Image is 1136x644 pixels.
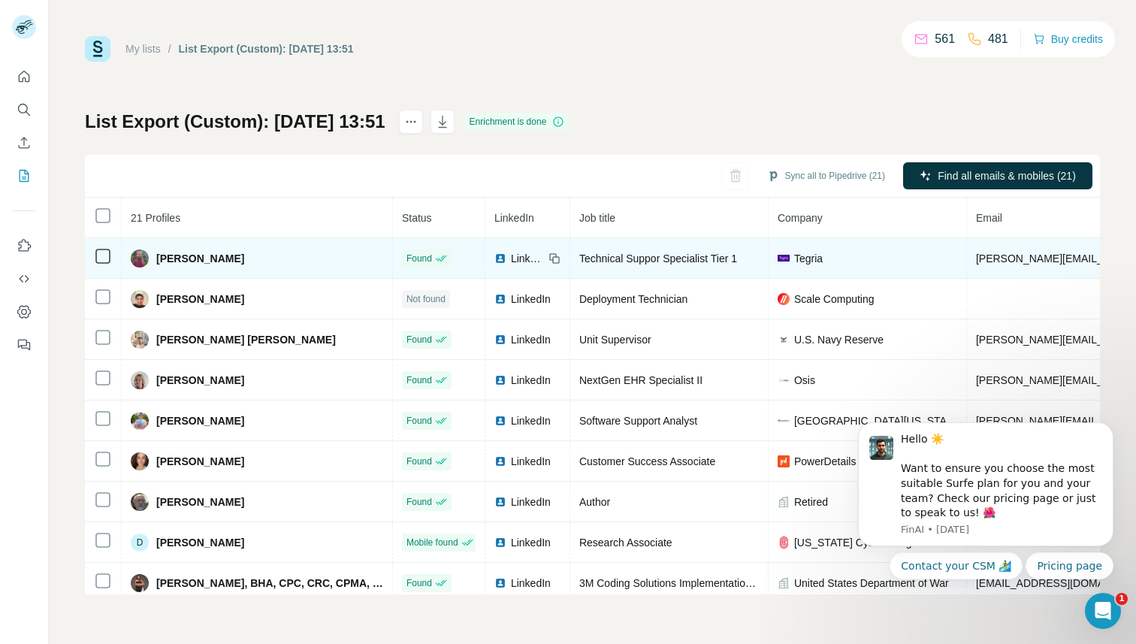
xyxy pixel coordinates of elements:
img: company-logo [778,415,790,427]
span: U.S. Navy Reserve [794,332,884,347]
span: Found [406,495,432,509]
span: [PERSON_NAME] [156,535,244,550]
span: Technical Suppor Specialist Tier 1 [579,252,737,265]
span: LinkedIn [511,413,551,428]
span: [GEOGRAPHIC_DATA][US_STATE], [GEOGRAPHIC_DATA] [794,413,957,428]
img: LinkedIn logo [494,293,506,305]
button: My lists [12,162,36,189]
span: LinkedIn [511,332,551,347]
span: Software Support Analyst [579,415,697,427]
span: Status [402,212,432,224]
span: Osis [794,373,815,388]
button: Use Surfe API [12,265,36,292]
span: Research Associate [579,537,672,549]
img: Avatar [131,371,149,389]
button: Enrich CSV [12,129,36,156]
span: Mobile found [406,536,458,549]
span: Unit Supervisor [579,334,651,346]
a: My lists [125,43,161,55]
img: LinkedIn logo [494,496,506,508]
span: 3M Coding Solutions Implementation Software Trainer/Cerner Millennium/Department of Defense [579,577,1032,589]
span: LinkedIn [511,292,551,307]
img: LinkedIn logo [494,252,506,265]
span: [PERSON_NAME] [156,251,244,266]
span: Tegria [794,251,823,266]
img: Surfe Logo [85,36,110,62]
button: Use Surfe on LinkedIn [12,232,36,259]
span: Not found [406,292,446,306]
img: LinkedIn logo [494,374,506,386]
span: LinkedIn [511,535,551,550]
p: 481 [988,30,1008,48]
button: Search [12,96,36,123]
span: [PERSON_NAME], BHA, CPC, CRC, CPMA, CPC-I [156,576,383,591]
img: LinkedIn logo [494,415,506,427]
img: Avatar [131,249,149,268]
img: Avatar [131,412,149,430]
span: 1 [1116,593,1128,605]
img: Avatar [131,290,149,308]
span: LinkedIn [494,212,534,224]
span: PowerDetails [794,454,856,469]
span: [PERSON_NAME] [156,494,244,509]
button: actions [399,110,423,134]
span: Job title [579,212,615,224]
span: Found [406,252,432,265]
span: Found [406,333,432,346]
span: [US_STATE] Cyber Range Institute [794,535,957,550]
button: Buy credits [1033,29,1103,50]
span: Retired [794,494,828,509]
img: company-logo [778,334,790,346]
span: LinkedIn [511,576,551,591]
img: company-logo [778,455,790,467]
div: D [131,534,149,552]
button: Sync all to Pipedrive (21) [757,165,896,187]
div: Enrichment is done [465,113,570,131]
span: Deployment Technician [579,293,688,305]
img: LinkedIn logo [494,455,506,467]
img: Avatar [131,574,149,592]
h1: List Export (Custom): [DATE] 13:51 [85,110,385,134]
span: [PERSON_NAME] [PERSON_NAME] [156,332,336,347]
span: [PERSON_NAME] [156,373,244,388]
img: company-logo [778,374,790,386]
iframe: Intercom live chat [1085,593,1121,629]
img: Avatar [131,493,149,511]
img: company-logo [778,537,790,549]
span: Customer Success Associate [579,455,715,467]
span: Scale Computing [794,292,875,307]
button: Dashboard [12,298,36,325]
span: Found [406,373,432,387]
span: LinkedIn [511,373,551,388]
span: NextGen EHR Specialist II [579,374,702,386]
span: [PERSON_NAME] [156,413,244,428]
span: Found [406,414,432,428]
span: Author [579,496,610,508]
span: 21 Profiles [131,212,180,224]
span: [PERSON_NAME] [156,454,244,469]
span: Email [976,212,1002,224]
button: Quick start [12,63,36,90]
p: 561 [935,30,955,48]
span: LinkedIn [511,454,551,469]
button: Feedback [12,331,36,358]
span: [PERSON_NAME] [156,292,244,307]
img: LinkedIn logo [494,577,506,589]
button: Find all emails & mobiles (21) [903,162,1092,189]
span: Find all emails & mobiles (21) [938,168,1076,183]
span: Found [406,455,432,468]
span: Found [406,576,432,590]
span: LinkedIn [511,494,551,509]
li: / [168,41,171,56]
div: List Export (Custom): [DATE] 13:51 [179,41,354,56]
span: Company [778,212,823,224]
span: LinkedIn [511,251,544,266]
img: Avatar [131,452,149,470]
